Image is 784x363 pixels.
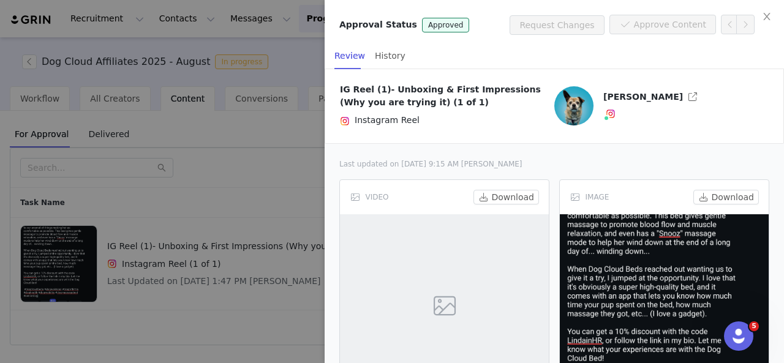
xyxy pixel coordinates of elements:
div: Last updated on [DATE] 9:15 AM [PERSON_NAME] [339,159,769,170]
img: instagram.svg [340,116,350,126]
span: IMAGE [586,192,609,203]
img: instagram.svg [606,109,616,119]
iframe: Intercom live chat [724,321,753,351]
button: Download [693,190,759,204]
button: Download [473,190,539,204]
span: 5 [749,321,759,331]
img: cfb144a2-bc4f-4a81-9587-09ee0e8903bc.jpg [554,86,594,125]
span: VIDEO [366,192,389,203]
span: Instagram Reel [355,114,420,129]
